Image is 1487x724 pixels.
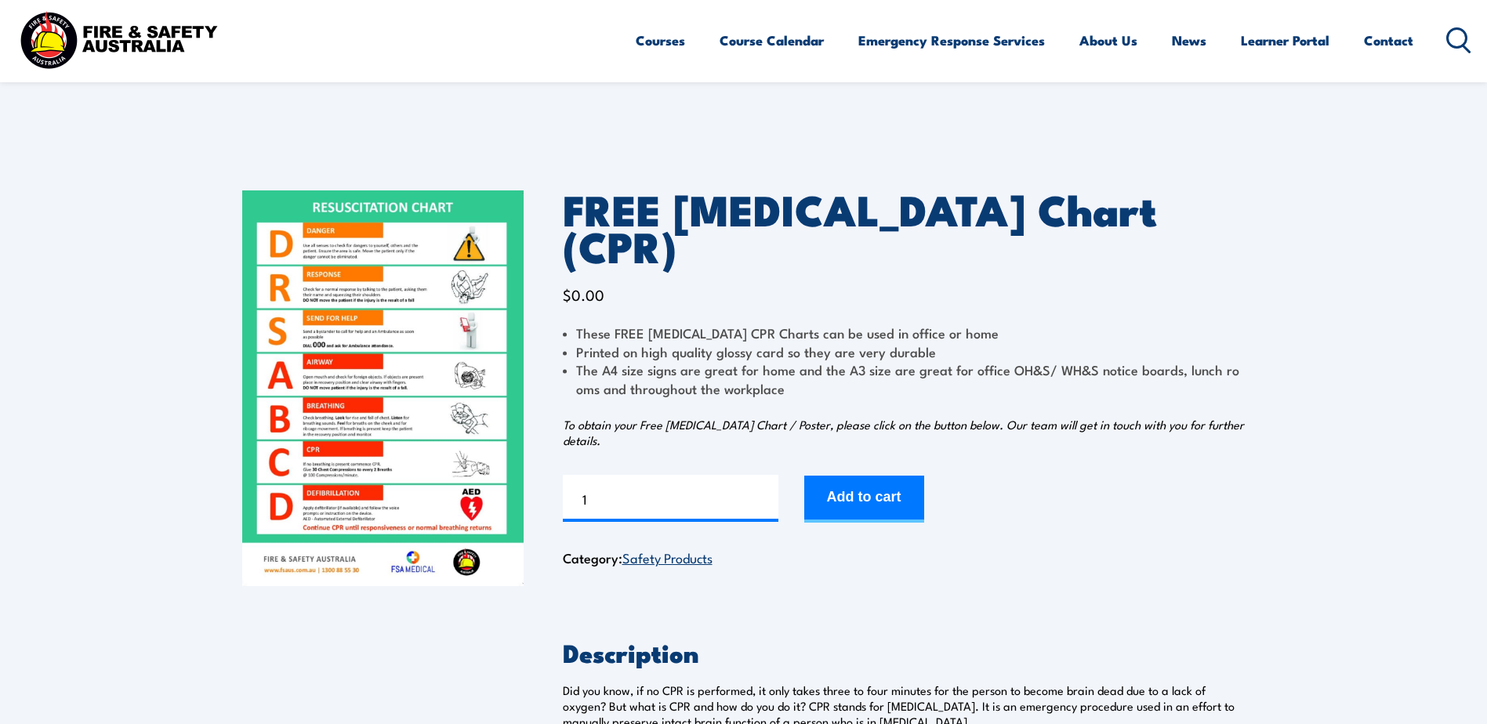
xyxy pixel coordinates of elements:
[1079,20,1137,61] a: About Us
[563,641,1246,663] h2: Description
[1364,20,1413,61] a: Contact
[1172,20,1206,61] a: News
[563,190,1246,263] h1: FREE [MEDICAL_DATA] Chart (CPR)
[563,548,713,567] span: Category:
[1241,20,1329,61] a: Learner Portal
[563,416,1244,448] em: To obtain your Free [MEDICAL_DATA] Chart / Poster, please click on the button below. Our team wil...
[242,190,524,586] img: FREE Resuscitation Chart - What are the 7 steps to CPR?
[563,284,571,305] span: $
[636,20,685,61] a: Courses
[563,342,1246,360] li: Printed on high quality glossy card so they are very durable
[804,476,924,523] button: Add to cart
[563,324,1246,342] li: These FREE [MEDICAL_DATA] CPR Charts can be used in office or home
[563,284,604,305] bdi: 0.00
[622,548,713,567] a: Safety Products
[563,475,778,522] input: Product quantity
[858,20,1045,61] a: Emergency Response Services
[720,20,824,61] a: Course Calendar
[563,360,1246,397] li: The A4 size signs are great for home and the A3 size are great for office OH&S/ WH&S notice board...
